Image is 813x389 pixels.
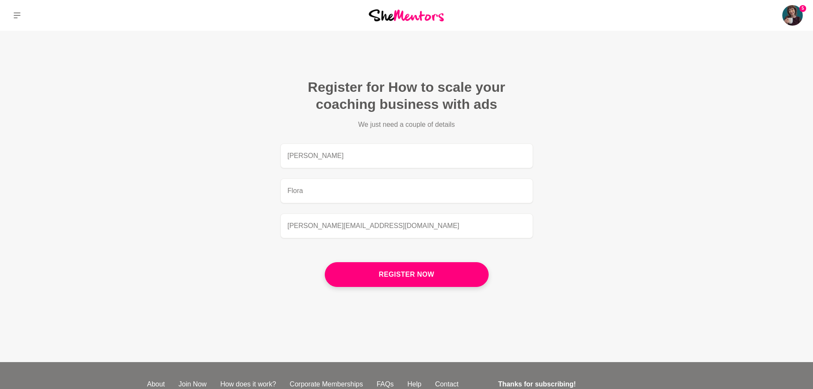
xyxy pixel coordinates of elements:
img: She Mentors Logo [369,9,444,21]
p: We just need a couple of details [325,120,489,130]
a: Christie Flora5 [782,5,803,26]
button: Register now [325,262,489,287]
img: Christie Flora [782,5,803,26]
input: last name [280,178,533,203]
input: email address [280,214,533,238]
span: 5 [799,5,806,12]
h2: Register for How to scale your coaching business with ads [280,79,533,113]
input: first name [280,143,533,168]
